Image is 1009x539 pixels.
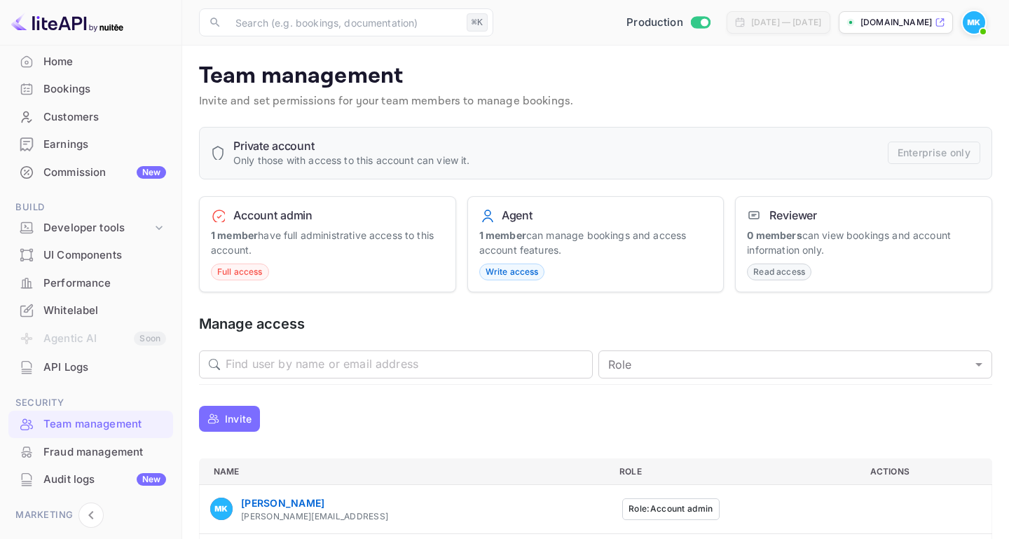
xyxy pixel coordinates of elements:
[8,104,173,130] a: Customers
[8,395,173,411] span: Security
[479,228,713,257] p: can manage bookings and access account features.
[137,473,166,486] div: New
[8,297,173,323] a: Whitelabel
[8,76,173,102] a: Bookings
[43,360,166,376] div: API Logs
[43,220,152,236] div: Developer tools
[8,270,173,297] div: Performance
[8,48,173,74] a: Home
[8,354,173,381] div: API Logs
[8,297,173,325] div: Whitelabel
[8,76,173,103] div: Bookings
[8,354,173,380] a: API Logs
[226,350,593,378] input: Find user by name or email address
[241,496,388,510] div: [PERSON_NAME]
[8,411,173,437] a: Team management
[769,208,817,222] h6: Reviewer
[8,439,173,466] div: Fraud management
[480,266,544,278] span: Write access
[748,266,811,278] span: Read access
[200,458,609,484] th: Name
[199,62,992,90] p: Team management
[233,208,313,222] h6: Account admin
[199,406,260,432] button: Invite
[747,228,980,257] p: can view bookings and account information only.
[608,458,859,484] th: Role
[8,507,173,523] span: Marketing
[622,498,719,520] button: Role:Account admin
[43,416,166,432] div: Team management
[211,229,258,241] strong: 1 member
[43,472,166,488] div: Audit logs
[211,228,444,257] p: have full administrative access to this account.
[8,159,173,185] a: CommissionNew
[227,8,461,36] input: Search (e.g. bookings, documentation)
[43,109,166,125] div: Customers
[8,411,173,438] div: Team management
[8,466,173,493] div: Audit logsNew
[43,303,166,319] div: Whitelabel
[199,315,992,334] h5: Manage access
[43,275,166,292] div: Performance
[8,216,173,240] div: Developer tools
[621,15,715,31] div: Switch to Sandbox mode
[8,131,173,157] a: Earnings
[212,266,268,278] span: Full access
[467,13,488,32] div: ⌘K
[963,11,985,34] img: Michelle Krogmeier
[43,137,166,153] div: Earnings
[859,458,992,484] th: Actions
[8,270,173,296] a: Performance
[8,48,173,76] div: Home
[43,54,166,70] div: Home
[241,510,388,523] div: [PERSON_NAME][EMAIL_ADDRESS]
[11,11,123,34] img: LiteAPI logo
[747,229,802,241] strong: 0 members
[233,153,470,168] p: Only those with access to this account can view it.
[8,242,173,269] div: UI Components
[43,165,166,181] div: Commission
[8,159,173,186] div: CommissionNew
[43,444,166,460] div: Fraud management
[860,16,932,29] p: [DOMAIN_NAME]
[8,242,173,268] a: UI Components
[8,200,173,215] span: Build
[137,166,166,179] div: New
[199,93,992,110] p: Invite and set permissions for your team members to manage bookings.
[8,439,173,465] a: Fraud management
[43,81,166,97] div: Bookings
[8,466,173,492] a: Audit logsNew
[8,131,173,158] div: Earnings
[479,229,526,241] strong: 1 member
[233,139,470,153] h6: Private account
[751,16,821,29] div: [DATE] — [DATE]
[43,247,166,264] div: UI Components
[78,503,104,528] button: Collapse navigation
[502,208,533,222] h6: Agent
[210,498,233,520] img: Michelle Krogmeier
[8,104,173,131] div: Customers
[225,411,252,426] p: Invite
[626,15,683,31] span: Production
